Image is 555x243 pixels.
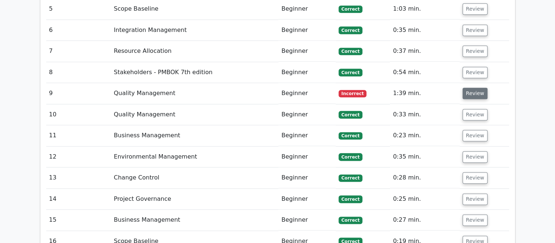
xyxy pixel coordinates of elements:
td: 0:54 min. [390,62,460,83]
span: Correct [339,195,362,203]
td: 0:33 min. [390,104,460,125]
td: 13 [46,167,111,188]
td: 11 [46,125,111,146]
td: Quality Management [111,104,278,125]
td: 0:23 min. [390,125,460,146]
button: Review [463,214,488,226]
td: 1:39 min. [390,83,460,104]
td: 9 [46,83,111,104]
span: Correct [339,6,362,13]
td: Beginner [278,146,336,167]
td: 0:28 min. [390,167,460,188]
td: Stakeholders - PMBOK 7th edition [111,62,278,83]
td: 0:35 min. [390,20,460,41]
td: Business Management [111,125,278,146]
td: Beginner [278,210,336,231]
td: Beginner [278,62,336,83]
button: Review [463,109,488,120]
td: 0:37 min. [390,41,460,62]
td: Beginner [278,20,336,41]
button: Review [463,193,488,205]
td: Beginner [278,167,336,188]
td: Beginner [278,83,336,104]
td: Beginner [278,104,336,125]
td: Quality Management [111,83,278,104]
button: Review [463,130,488,141]
td: Beginner [278,125,336,146]
td: Project Governance [111,189,278,210]
button: Review [463,88,488,99]
td: 0:25 min. [390,189,460,210]
span: Correct [339,48,362,55]
td: Beginner [278,189,336,210]
button: Review [463,46,488,57]
button: Review [463,25,488,36]
td: Environmental Management [111,146,278,167]
td: 7 [46,41,111,62]
span: Correct [339,69,362,76]
button: Review [463,3,488,15]
td: 8 [46,62,111,83]
span: Correct [339,153,362,160]
td: 10 [46,104,111,125]
span: Incorrect [339,90,367,97]
button: Review [463,151,488,163]
td: 15 [46,210,111,231]
td: 12 [46,146,111,167]
td: Integration Management [111,20,278,41]
button: Review [463,172,488,184]
td: 14 [46,189,111,210]
span: Correct [339,26,362,34]
span: Correct [339,111,362,118]
button: Review [463,67,488,78]
span: Correct [339,217,362,224]
td: 0:35 min. [390,146,460,167]
td: 0:27 min. [390,210,460,231]
td: Business Management [111,210,278,231]
td: Beginner [278,41,336,62]
span: Correct [339,174,362,182]
td: Resource Allocation [111,41,278,62]
td: 6 [46,20,111,41]
td: Change Control [111,167,278,188]
span: Correct [339,132,362,139]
